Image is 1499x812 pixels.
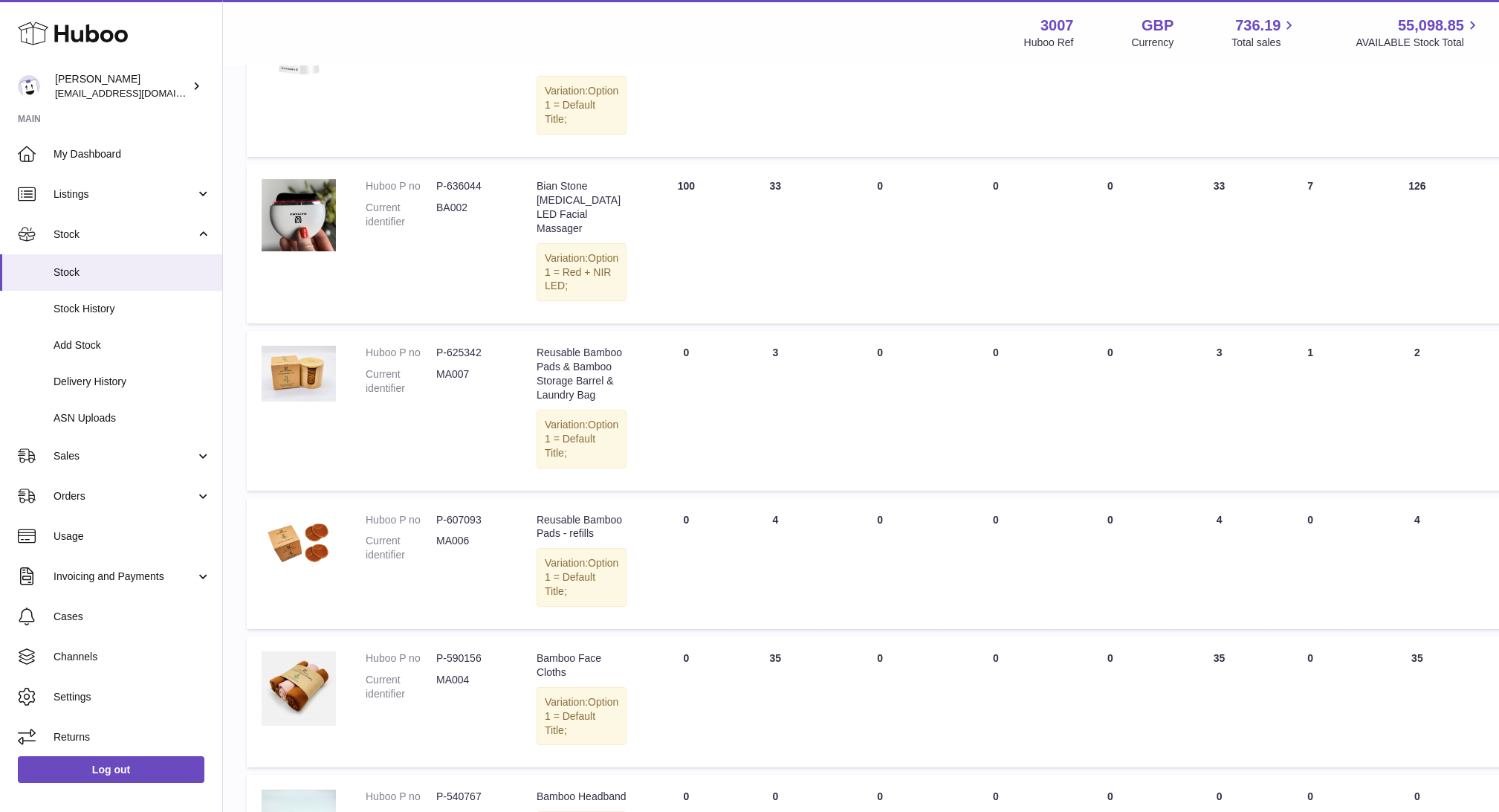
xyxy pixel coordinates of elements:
td: 100 [641,164,731,323]
span: 736.19 [1235,16,1281,36]
div: Reusable Bamboo Pads - refills [537,513,627,541]
td: 35 [1351,637,1484,767]
td: 3 [731,331,820,490]
div: [PERSON_NAME] [55,72,189,100]
dd: P-625342 [436,346,507,360]
div: Currency [1132,36,1174,50]
strong: GBP [1142,16,1173,36]
td: 33 [731,164,820,323]
span: Stock [54,265,211,280]
dt: Huboo P no [366,346,436,360]
div: Bamboo Face Cloths [537,651,627,680]
span: Cases [54,610,211,624]
td: 0 [940,331,1052,490]
td: 33 [1169,164,1270,323]
span: Option 1 = Default Title; [545,419,618,459]
span: Option 1 = Default Title; [545,85,618,125]
img: product image [262,651,336,726]
span: Channels [54,650,211,664]
span: Total sales [1231,36,1298,50]
strong: 3007 [1040,16,1074,36]
span: 55,098.85 [1398,16,1464,36]
td: 0 [820,637,940,767]
img: bevmay@maysama.com [18,75,40,97]
dd: P-590156 [436,651,507,666]
td: 3 [1169,331,1270,490]
img: product image [262,179,336,251]
span: 0 [1107,790,1113,802]
span: AVAILABLE Stock Total [1356,36,1481,50]
span: Listings [54,187,195,202]
span: Option 1 = Red + NIR LED; [545,252,618,292]
div: Reusable Bamboo Pads & Bamboo Storage Barrel & Laundry Bag [537,346,627,402]
td: 35 [731,637,820,767]
td: 0 [641,637,731,767]
span: Invoicing and Payments [54,570,195,584]
td: 4 [1169,498,1270,629]
td: 0 [940,637,1052,767]
dt: Current identifier [366,534,436,562]
span: [EMAIL_ADDRESS][DOMAIN_NAME] [55,87,218,99]
dt: Huboo P no [366,790,436,804]
dt: Current identifier [366,201,436,229]
a: Log out [18,756,204,783]
td: 0 [641,331,731,490]
td: 1 [1270,331,1351,490]
dt: Current identifier [366,673,436,701]
dd: MA006 [436,534,507,562]
span: 0 [1107,180,1113,192]
dd: MA004 [436,673,507,701]
div: Variation: [537,410,627,468]
span: 0 [1107,347,1113,358]
span: 0 [1107,514,1113,526]
div: Variation: [537,76,627,135]
td: 0 [641,498,731,629]
div: Bian Stone [MEDICAL_DATA] LED Facial Massager [537,179,627,236]
dt: Huboo P no [366,179,436,193]
img: product image [262,513,336,573]
span: Settings [54,690,211,704]
dd: MA007 [436,367,507,396]
span: Orders [54,489,195,503]
span: Returns [54,730,211,744]
dd: P-540767 [436,790,507,804]
td: 126 [1351,164,1484,323]
dd: P-607093 [436,513,507,527]
td: 4 [1351,498,1484,629]
span: Option 1 = Default Title; [545,696,618,736]
td: 0 [940,164,1052,323]
a: 736.19 Total sales [1231,16,1298,50]
span: ASN Uploads [54,411,211,425]
td: 2 [1351,331,1484,490]
dt: Huboo P no [366,513,436,527]
dt: Huboo P no [366,651,436,666]
a: 55,098.85 AVAILABLE Stock Total [1356,16,1481,50]
td: 0 [820,331,940,490]
td: 0 [820,164,940,323]
div: Variation: [537,687,627,746]
dd: BA002 [436,201,507,229]
td: 4 [731,498,820,629]
div: Variation: [537,243,627,302]
div: Bamboo Headband [537,790,627,804]
td: 7 [1270,164,1351,323]
div: Huboo Ref [1024,36,1074,50]
span: 0 [1107,652,1113,664]
span: Option 1 = Default Title; [545,557,618,597]
span: Stock History [54,302,211,316]
span: Delivery History [54,375,211,389]
span: Stock [54,228,195,242]
div: Variation: [537,548,627,607]
span: My Dashboard [54,147,211,161]
span: Add Stock [54,338,211,352]
td: 0 [1270,637,1351,767]
img: product image [262,346,336,402]
td: 0 [940,498,1052,629]
dd: P-636044 [436,179,507,193]
span: Sales [54,449,195,463]
dt: Current identifier [366,367,436,396]
span: Usage [54,529,211,544]
td: 0 [820,498,940,629]
td: 35 [1169,637,1270,767]
td: 0 [1270,498,1351,629]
